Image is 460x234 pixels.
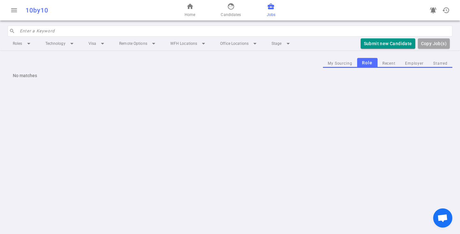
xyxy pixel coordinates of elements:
li: Roles [8,38,38,49]
button: Starred [428,59,452,68]
span: Candidates [221,12,241,18]
span: business_center [267,3,275,10]
a: Candidates [221,3,241,18]
button: Open history [440,4,452,17]
li: Remote Options [114,38,163,49]
span: search [9,28,15,34]
span: menu [10,6,18,14]
span: notifications_active [429,6,437,14]
a: Go to see announcements [427,4,440,17]
span: face [227,3,235,10]
a: Home [185,3,195,18]
a: Open chat [433,208,452,228]
button: My Sourcing [323,59,357,68]
button: Recent [378,59,400,68]
span: Jobs [267,12,275,18]
div: 10by10 [26,6,151,14]
button: Submit new Candidate [361,38,415,49]
button: Employer [400,59,428,68]
button: Open menu [8,4,20,17]
li: WFH Locations [165,38,212,49]
a: Jobs [267,3,275,18]
li: Technology [40,38,81,49]
button: Role [357,58,378,68]
span: home [186,3,194,10]
li: Office Locations [215,38,264,49]
div: No matches [8,68,452,83]
span: history [442,6,450,14]
li: Stage [266,38,297,49]
li: Visa [83,38,111,49]
span: Home [185,12,195,18]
